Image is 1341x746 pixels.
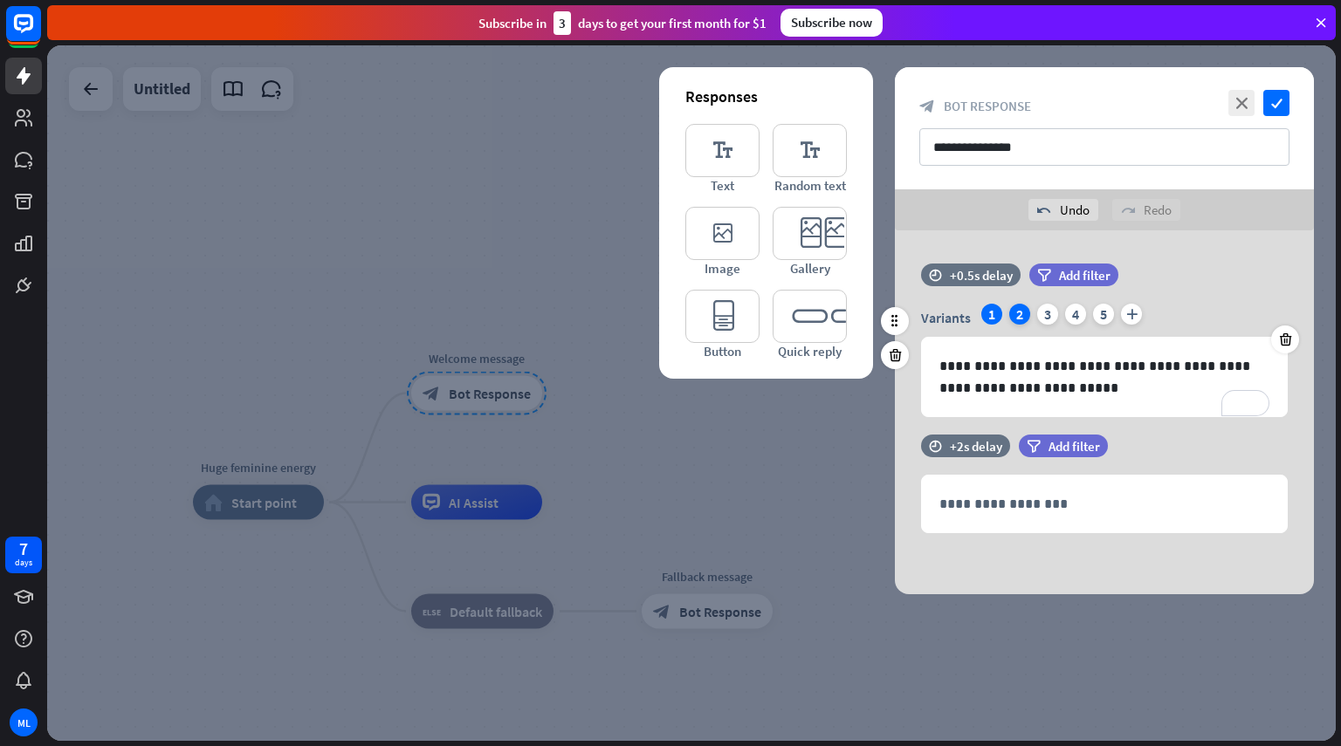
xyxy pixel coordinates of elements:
div: Undo [1028,199,1098,221]
span: Variants [921,309,971,326]
div: 5 [1093,304,1114,325]
div: To enrich screen reader interactions, please activate Accessibility in Grammarly extension settings [922,338,1287,416]
i: redo [1121,203,1135,217]
div: 4 [1065,304,1086,325]
a: 7 days [5,537,42,573]
div: +2s delay [950,438,1002,455]
span: Add filter [1049,438,1100,455]
i: close [1228,90,1255,116]
div: Subscribe in days to get your first month for $1 [478,11,767,35]
i: time [929,440,942,452]
div: 7 [19,541,28,557]
i: check [1263,90,1289,116]
div: 1 [981,304,1002,325]
i: block_bot_response [919,99,935,114]
i: filter [1027,440,1041,453]
div: +0.5s delay [950,267,1013,284]
i: filter [1037,269,1051,282]
div: ML [10,708,38,736]
div: 3 [554,11,571,35]
i: undo [1037,203,1051,217]
button: Open LiveChat chat widget [14,7,66,59]
div: Redo [1112,199,1180,221]
i: time [929,269,942,281]
div: 2 [1009,304,1030,325]
span: Bot Response [944,98,1031,114]
span: Add filter [1059,267,1111,284]
div: days [15,557,32,569]
div: 3 [1037,304,1058,325]
i: plus [1121,304,1142,325]
div: Subscribe now [781,9,883,37]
